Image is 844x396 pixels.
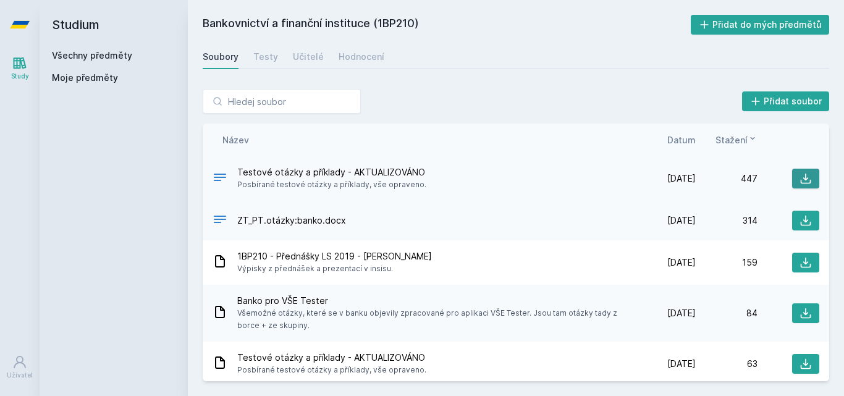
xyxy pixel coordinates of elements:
[696,214,757,227] div: 314
[237,250,432,263] span: 1BP210 - Přednášky LS 2019 - [PERSON_NAME]
[667,307,696,319] span: [DATE]
[237,364,426,376] span: Posbírané testové otázky a příklady, vše opraveno.
[203,15,691,35] h2: Bankovnictví a finanční instituce (1BP210)
[237,179,426,191] span: Posbírané testové otázky a příklady, vše opraveno.
[667,133,696,146] button: Datum
[52,50,132,61] a: Všechny předměty
[339,44,384,69] a: Hodnocení
[691,15,830,35] button: Přidat do mých předmětů
[715,133,748,146] span: Stažení
[52,72,118,84] span: Moje předměty
[237,166,426,179] span: Testové otázky a příklady - AKTUALIZOVÁNO
[203,89,361,114] input: Hledej soubor
[237,214,346,227] span: ZT_PT.otázky:banko.docx
[667,172,696,185] span: [DATE]
[237,295,629,307] span: Banko pro VŠE Tester
[2,348,37,386] a: Uživatel
[696,358,757,370] div: 63
[237,307,629,332] span: Všemožné otázky, které se v banku objevily zpracované pro aplikaci VŠE Tester. Jsou tam otázky ta...
[253,44,278,69] a: Testy
[293,44,324,69] a: Učitelé
[715,133,757,146] button: Stažení
[203,44,238,69] a: Soubory
[7,371,33,380] div: Uživatel
[293,51,324,63] div: Učitelé
[742,91,830,111] button: Přidat soubor
[2,49,37,87] a: Study
[696,307,757,319] div: 84
[339,51,384,63] div: Hodnocení
[237,263,432,275] span: Výpisky z přednášek a prezentací v insisu.
[667,358,696,370] span: [DATE]
[203,51,238,63] div: Soubory
[237,352,426,364] span: Testové otázky a příklady - AKTUALIZOVÁNO
[253,51,278,63] div: Testy
[11,72,29,81] div: Study
[667,214,696,227] span: [DATE]
[213,212,227,230] div: DOCX
[213,170,227,188] div: .PDF
[222,133,249,146] button: Název
[696,172,757,185] div: 447
[696,256,757,269] div: 159
[667,256,696,269] span: [DATE]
